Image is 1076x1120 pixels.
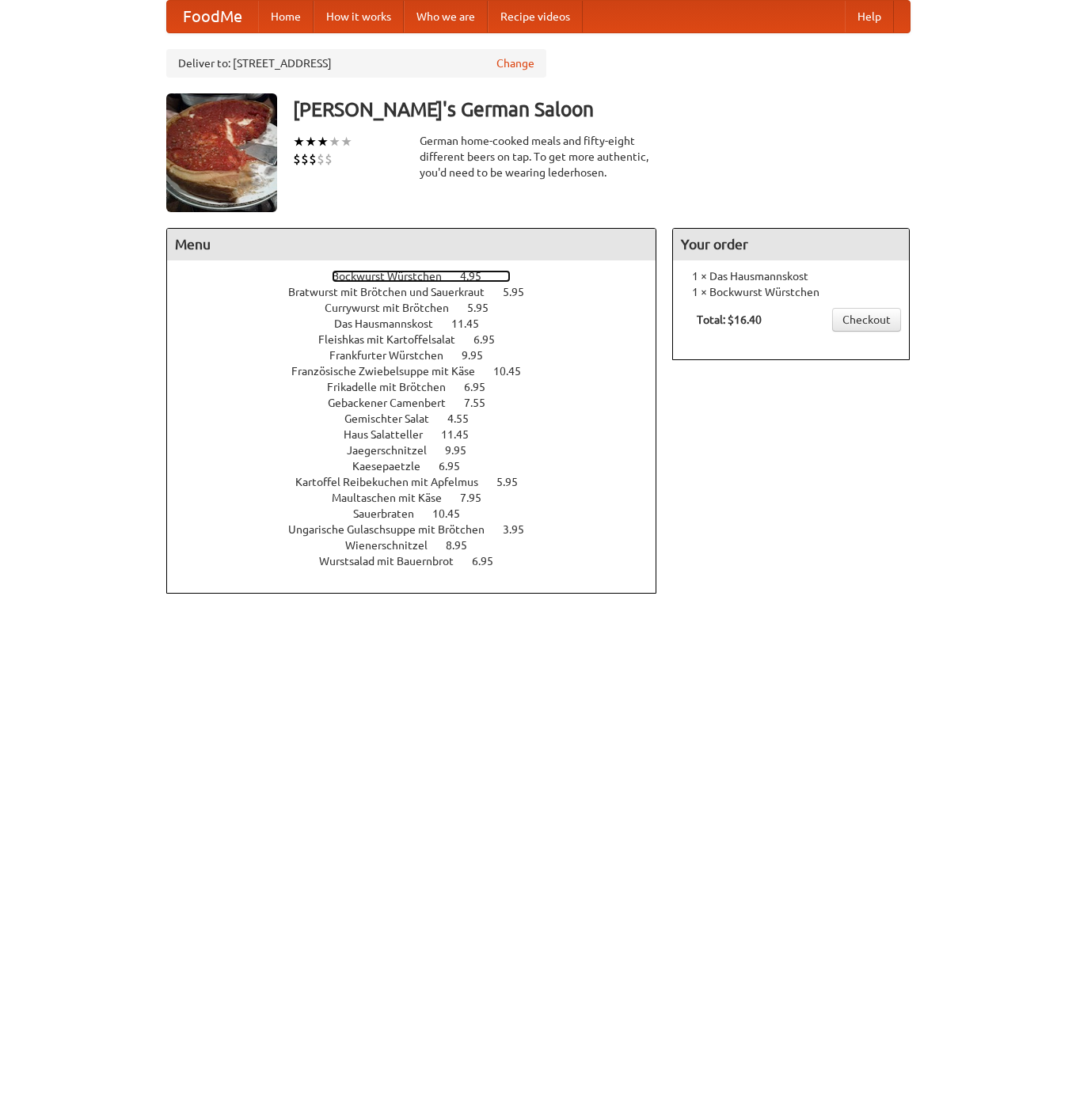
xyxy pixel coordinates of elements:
[345,539,496,552] a: Wienerschnitzel 8.95
[441,428,485,441] span: 11.45
[496,476,534,488] span: 5.95
[166,49,546,78] div: Deliver to: [STREET_ADDRESS]
[301,150,309,168] li: $
[332,492,511,504] a: Maultaschen mit Käse 7.95
[344,428,498,441] a: Haus Salatteller 11.45
[325,302,518,314] a: Currywurst mit Brötchen 5.95
[293,133,305,150] li: ★
[328,397,462,409] span: Gebackener Camenbert
[317,133,329,150] li: ★
[329,133,340,150] li: ★
[293,150,301,168] li: $
[345,539,443,552] span: Wienerschnitzel
[681,268,901,284] li: 1 × Das Hausmannskost
[327,381,515,393] a: Frikadelle mit Brötchen 6.95
[347,444,496,457] a: Jaegerschnitzel 9.95
[325,150,333,168] li: $
[352,460,489,473] a: Kaesepaetzle 6.95
[451,317,495,330] span: 11.45
[347,444,443,457] span: Jaegerschnitzel
[319,555,470,568] span: Wurstsalad mit Bauernbrot
[673,229,909,260] h4: Your order
[464,381,501,393] span: 6.95
[334,317,508,330] a: Das Hausmannskost 11.45
[473,333,511,346] span: 6.95
[293,93,911,125] h3: [PERSON_NAME]'s German Saloon
[432,507,476,520] span: 10.45
[404,1,488,32] a: Who we are
[332,270,511,283] a: Bockwurst Würstchen 4.95
[328,397,515,409] a: Gebackener Camenbert 7.55
[344,428,439,441] span: Haus Salatteller
[288,286,500,298] span: Bratwurst mit Brötchen und Sauerkraut
[697,313,762,326] b: Total: $16.40
[845,1,894,32] a: Help
[167,229,656,260] h4: Menu
[318,333,524,346] a: Fleishkas mit Kartoffelsalat 6.95
[291,365,550,378] a: Französische Zwiebelsuppe mit Käse 10.45
[167,1,258,32] a: FoodMe
[319,555,523,568] a: Wurstsalad mit Bauernbrot 6.95
[332,492,458,504] span: Maultaschen mit Käse
[496,55,534,71] a: Change
[327,381,462,393] span: Frikadelle mit Brötchen
[258,1,314,32] a: Home
[467,302,504,314] span: 5.95
[832,308,901,332] a: Checkout
[352,460,436,473] span: Kaesepaetzle
[288,523,500,536] span: Ungarische Gulaschsuppe mit Brötchen
[353,507,430,520] span: Sauerbraten
[503,286,540,298] span: 5.95
[295,476,547,488] a: Kartoffel Reibekuchen mit Apfelmus 5.95
[439,460,476,473] span: 6.95
[340,133,352,150] li: ★
[353,507,489,520] a: Sauerbraten 10.45
[493,365,537,378] span: 10.45
[334,317,449,330] span: Das Hausmannskost
[317,150,325,168] li: $
[305,133,317,150] li: ★
[344,412,445,425] span: Gemischter Salat
[447,412,485,425] span: 4.55
[445,444,482,457] span: 9.95
[318,333,471,346] span: Fleishkas mit Kartoffelsalat
[295,476,494,488] span: Kartoffel Reibekuchen mit Apfelmus
[309,150,317,168] li: $
[291,365,491,378] span: Französische Zwiebelsuppe mit Käse
[314,1,404,32] a: How it works
[472,555,509,568] span: 6.95
[420,133,657,180] div: German home-cooked meals and fifty-eight different beers on tap. To get more authentic, you'd nee...
[460,492,497,504] span: 7.95
[460,270,497,283] span: 4.95
[446,539,483,552] span: 8.95
[332,270,458,283] span: Bockwurst Würstchen
[329,349,512,362] a: Frankfurter Würstchen 9.95
[503,523,540,536] span: 3.95
[288,286,553,298] a: Bratwurst mit Brötchen und Sauerkraut 5.95
[329,349,459,362] span: Frankfurter Würstchen
[681,284,901,300] li: 1 × Bockwurst Würstchen
[166,93,277,212] img: angular.jpg
[288,523,553,536] a: Ungarische Gulaschsuppe mit Brötchen 3.95
[488,1,583,32] a: Recipe videos
[462,349,499,362] span: 9.95
[325,302,465,314] span: Currywurst mit Brötchen
[344,412,498,425] a: Gemischter Salat 4.55
[464,397,501,409] span: 7.55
